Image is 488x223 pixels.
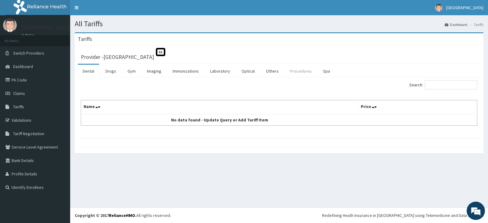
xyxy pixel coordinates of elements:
a: Immunizations [168,65,204,77]
h3: Provider - [GEOGRAPHIC_DATA] [81,54,154,60]
input: Search: [425,80,477,89]
a: Gym [123,65,141,77]
footer: All rights reserved. [70,207,488,223]
a: Drugs [101,65,121,77]
th: Name [81,100,358,114]
span: Dashboard [13,64,33,69]
a: Spa [318,65,335,77]
span: [GEOGRAPHIC_DATA] [446,5,483,10]
a: Laboratory [205,65,235,77]
a: Dental [78,65,99,77]
a: Procedures [285,65,317,77]
td: No data found - Update Query or Add Tariff Item [81,114,358,126]
a: Others [261,65,284,77]
span: Tariff Negotiation [13,131,44,136]
p: [GEOGRAPHIC_DATA] [21,25,72,30]
span: Tariffs [13,104,24,110]
span: Claims [13,91,25,96]
label: Search: [409,80,477,89]
a: Online [21,33,36,38]
img: User Image [435,4,443,12]
strong: Copyright © 2017 . [75,213,136,218]
span: Switch Providers [13,50,44,56]
th: Price [358,100,477,114]
li: Tariffs [468,22,483,27]
h3: Tariffs [78,36,92,42]
a: Imaging [142,65,166,77]
span: St [156,48,165,56]
h1: All Tariffs [75,20,483,28]
a: RelianceHMO [109,213,135,218]
a: Optical [237,65,260,77]
a: Dashboard [445,22,467,27]
div: Redefining Heath Insurance in [GEOGRAPHIC_DATA] using Telemedicine and Data Science! [322,212,483,218]
img: User Image [3,18,17,32]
